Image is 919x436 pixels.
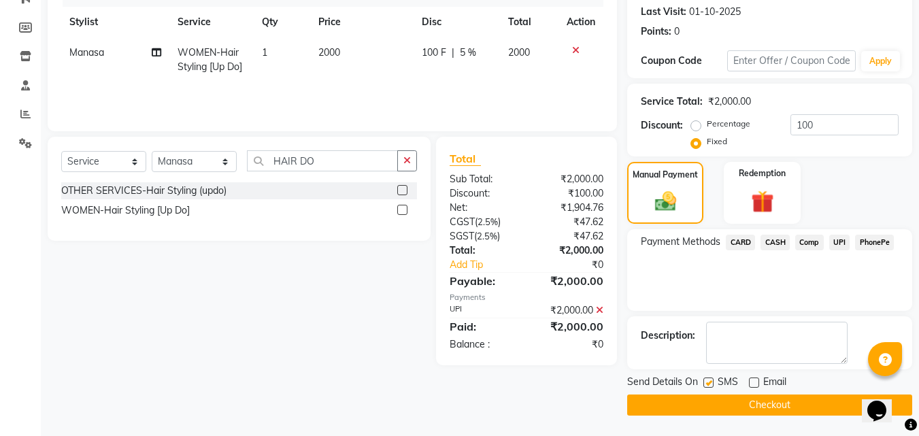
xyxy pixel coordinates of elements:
[439,258,541,272] a: Add Tip
[726,235,755,250] span: CARD
[450,152,481,166] span: Total
[254,7,310,37] th: Qty
[61,203,190,218] div: WOMEN-Hair Styling [Up Do]
[178,46,242,73] span: WOMEN-Hair Styling [Up Do]
[460,46,476,60] span: 5 %
[439,318,527,335] div: Paid:
[527,186,614,201] div: ₹100.00
[527,172,614,186] div: ₹2,000.00
[527,337,614,352] div: ₹0
[739,167,786,180] label: Redemption
[452,46,454,60] span: |
[795,235,824,250] span: Comp
[558,7,603,37] th: Action
[707,135,727,148] label: Fixed
[527,273,614,289] div: ₹2,000.00
[627,395,912,416] button: Checkout
[761,235,790,250] span: CASH
[641,95,703,109] div: Service Total:
[641,329,695,343] div: Description:
[439,186,527,201] div: Discount:
[641,5,686,19] div: Last Visit:
[69,46,104,58] span: Manasa
[422,46,446,60] span: 100 F
[508,46,530,58] span: 2000
[527,229,614,244] div: ₹47.62
[414,7,500,37] th: Disc
[674,24,680,39] div: 0
[477,231,497,241] span: 2.5%
[862,382,905,422] iframe: chat widget
[763,375,786,392] span: Email
[478,216,498,227] span: 2.5%
[439,337,527,352] div: Balance :
[527,201,614,215] div: ₹1,904.76
[439,273,527,289] div: Payable:
[708,95,751,109] div: ₹2,000.00
[450,216,475,228] span: CGST
[648,189,683,214] img: _cash.svg
[527,215,614,229] div: ₹47.62
[439,244,527,258] div: Total:
[262,46,267,58] span: 1
[689,5,741,19] div: 01-10-2025
[861,51,900,71] button: Apply
[61,7,169,37] th: Stylist
[727,50,856,71] input: Enter Offer / Coupon Code
[318,46,340,58] span: 2000
[500,7,558,37] th: Total
[439,229,527,244] div: ( )
[61,184,227,198] div: OTHER SERVICES-Hair Styling (updo)
[450,292,603,303] div: Payments
[718,375,738,392] span: SMS
[527,303,614,318] div: ₹2,000.00
[641,24,671,39] div: Points:
[527,318,614,335] div: ₹2,000.00
[641,54,726,68] div: Coupon Code
[169,7,254,37] th: Service
[439,201,527,215] div: Net:
[439,172,527,186] div: Sub Total:
[439,215,527,229] div: ( )
[450,230,474,242] span: SGST
[541,258,614,272] div: ₹0
[627,375,698,392] span: Send Details On
[633,169,698,181] label: Manual Payment
[527,244,614,258] div: ₹2,000.00
[641,118,683,133] div: Discount:
[439,303,527,318] div: UPI
[829,235,850,250] span: UPI
[641,235,720,249] span: Payment Methods
[247,150,398,171] input: Search or Scan
[707,118,750,130] label: Percentage
[855,235,894,250] span: PhonePe
[744,188,781,216] img: _gift.svg
[310,7,414,37] th: Price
